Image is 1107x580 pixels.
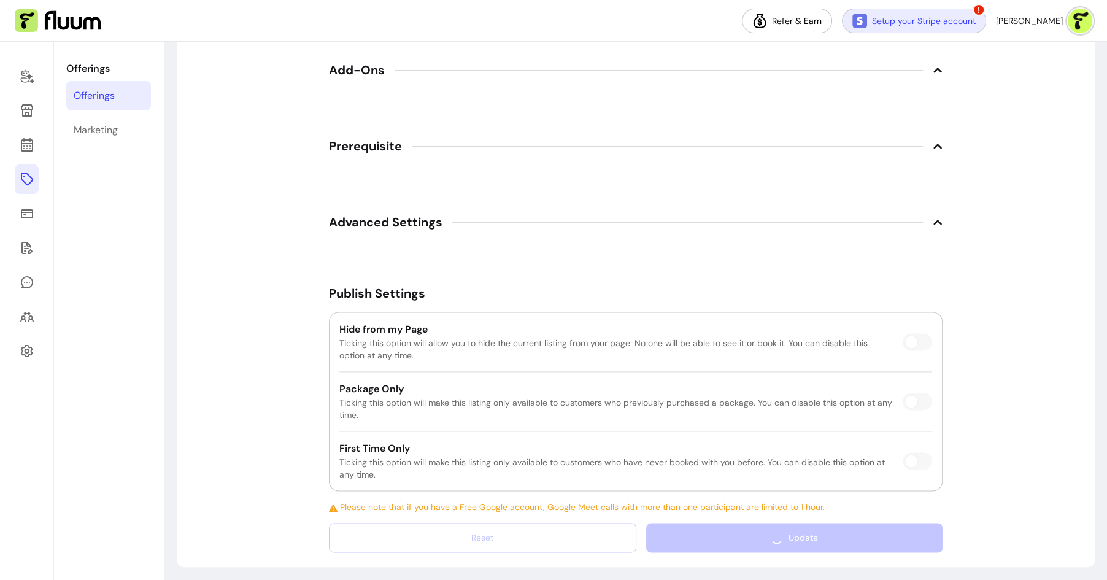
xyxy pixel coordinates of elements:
p: Ticking this option will allow you to hide the current listing from your page. No one will be abl... [339,337,893,362]
p: Hide from my Page [339,322,893,337]
a: Storefront [15,96,39,125]
p: First Time Only [339,441,893,456]
div: Offerings [74,88,115,103]
span: Add-Ons [329,61,385,79]
img: avatar [1068,9,1092,33]
span: Please note that if you have a Free Google account, Google Meet calls with more than one particip... [329,501,943,513]
a: Refer & Earn [742,9,832,33]
a: Marketing [66,115,151,145]
a: Sales [15,199,39,228]
p: Ticking this option will make this listing only available to customers who have never booked with... [339,456,893,481]
a: Settings [15,336,39,366]
span: [PERSON_NAME] [996,15,1063,27]
a: Offerings [15,164,39,194]
p: Package Only [339,382,893,396]
span: Prerequisite [329,137,402,155]
img: Fluum Logo [15,9,101,33]
p: Offerings [66,61,151,76]
a: My Messages [15,268,39,297]
a: Setup your Stripe account [842,9,986,33]
a: Offerings [66,81,151,110]
span: Advanced Settings [329,214,442,231]
a: Clients [15,302,39,331]
a: Calendar [15,130,39,160]
button: avatar[PERSON_NAME] [996,9,1092,33]
div: Marketing [74,123,118,137]
a: Forms [15,233,39,263]
h5: Publish Settings [329,285,943,302]
p: Ticking this option will make this listing only available to customers who previously purchased a... [339,396,893,421]
span: ! [973,4,985,16]
img: Stripe Icon [852,14,867,28]
a: Home [15,61,39,91]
